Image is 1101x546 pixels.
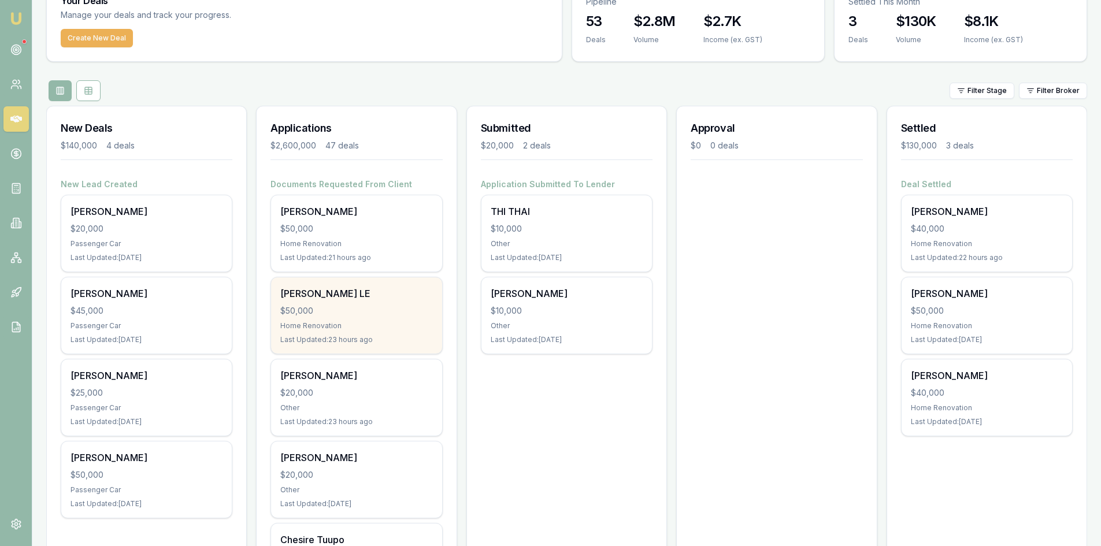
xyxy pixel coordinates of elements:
div: [PERSON_NAME] LE [280,287,432,300]
h3: 3 [848,12,868,31]
div: [PERSON_NAME] [911,369,1063,382]
div: $0 [691,140,701,151]
div: [PERSON_NAME] [71,205,223,218]
div: Last Updated: [DATE] [71,335,223,344]
div: Volume [633,35,676,44]
div: $40,000 [911,223,1063,235]
div: Income (ex. GST) [964,35,1023,44]
span: Filter Stage [967,86,1007,95]
div: Deals [848,35,868,44]
div: [PERSON_NAME] [280,205,432,218]
h3: New Deals [61,120,232,136]
div: Last Updated: [DATE] [71,499,223,508]
div: $10,000 [491,305,643,317]
h3: Submitted [481,120,653,136]
p: Manage your deals and track your progress. [61,9,357,22]
div: $20,000 [280,387,432,399]
div: Last Updated: 21 hours ago [280,253,432,262]
div: $10,000 [491,223,643,235]
div: $2,600,000 [270,140,316,151]
div: Last Updated: [DATE] [491,335,643,344]
div: [PERSON_NAME] [491,287,643,300]
h3: Approval [691,120,862,136]
button: Create New Deal [61,29,133,47]
div: [PERSON_NAME] [71,287,223,300]
div: 4 deals [106,140,135,151]
div: $50,000 [911,305,1063,317]
div: $20,000 [481,140,514,151]
div: $20,000 [71,223,223,235]
div: Last Updated: 22 hours ago [911,253,1063,262]
div: Passenger Car [71,485,223,495]
div: $140,000 [61,140,97,151]
div: [PERSON_NAME] [71,369,223,382]
div: Passenger Car [71,239,223,248]
img: emu-icon-u.png [9,12,23,25]
div: 0 deals [710,140,739,151]
div: [PERSON_NAME] [71,451,223,465]
div: Home Renovation [280,239,432,248]
div: $20,000 [280,469,432,481]
div: Last Updated: [DATE] [911,335,1063,344]
div: Other [491,239,643,248]
div: Last Updated: [DATE] [71,253,223,262]
div: Other [491,321,643,330]
div: Last Updated: 23 hours ago [280,417,432,426]
div: $130,000 [901,140,937,151]
div: 3 deals [946,140,974,151]
div: Home Renovation [911,403,1063,413]
h4: Documents Requested From Client [270,179,442,190]
div: $50,000 [71,469,223,481]
div: Last Updated: 23 hours ago [280,335,432,344]
h3: Settled [901,120,1073,136]
h4: Deal Settled [901,179,1073,190]
div: Other [280,485,432,495]
div: 47 deals [325,140,359,151]
div: Passenger Car [71,321,223,330]
div: $50,000 [280,223,432,235]
h3: $130K [896,12,936,31]
h3: $2.7K [703,12,762,31]
div: THI THAI [491,205,643,218]
div: Last Updated: [DATE] [911,417,1063,426]
div: [PERSON_NAME] [911,205,1063,218]
div: Home Renovation [280,321,432,330]
h4: Application Submitted To Lender [481,179,653,190]
h3: 53 [586,12,606,31]
div: Passenger Car [71,403,223,413]
span: Filter Broker [1037,86,1080,95]
div: $45,000 [71,305,223,317]
div: Last Updated: [DATE] [71,417,223,426]
div: Last Updated: [DATE] [280,499,432,508]
div: 2 deals [523,140,551,151]
button: Filter Broker [1019,83,1087,99]
div: $25,000 [71,387,223,399]
h3: Applications [270,120,442,136]
div: [PERSON_NAME] [911,287,1063,300]
h3: $2.8M [633,12,676,31]
div: Home Renovation [911,321,1063,330]
div: Other [280,403,432,413]
div: [PERSON_NAME] [280,451,432,465]
div: Home Renovation [911,239,1063,248]
div: Last Updated: [DATE] [491,253,643,262]
div: $50,000 [280,305,432,317]
div: $40,000 [911,387,1063,399]
h4: New Lead Created [61,179,232,190]
div: Income (ex. GST) [703,35,762,44]
div: Deals [586,35,606,44]
div: Volume [896,35,936,44]
div: [PERSON_NAME] [280,369,432,382]
button: Filter Stage [950,83,1014,99]
h3: $8.1K [964,12,1023,31]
